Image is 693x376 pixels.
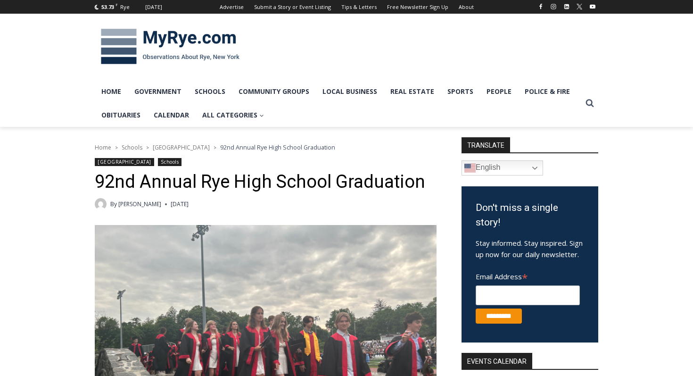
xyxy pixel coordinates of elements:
[476,201,584,230] h3: Don't miss a single story!
[535,1,546,12] a: Facebook
[101,3,114,10] span: 53.73
[95,80,581,127] nav: Primary Navigation
[202,110,264,120] span: All Categories
[95,80,128,103] a: Home
[115,2,118,7] span: F
[146,144,149,151] span: >
[518,80,577,103] a: Police & Fire
[464,162,476,174] img: en
[171,200,189,209] time: [DATE]
[145,3,162,11] div: [DATE]
[118,200,161,208] a: [PERSON_NAME]
[214,144,216,151] span: >
[110,200,117,209] span: By
[462,160,543,175] a: English
[480,80,518,103] a: People
[220,143,335,151] span: 92nd Annual Rye High School Graduation
[147,103,196,127] a: Calendar
[581,95,598,112] button: View Search Form
[95,143,111,151] a: Home
[316,80,384,103] a: Local Business
[476,267,580,284] label: Email Address
[122,143,142,151] a: Schools
[153,143,210,151] a: [GEOGRAPHIC_DATA]
[95,158,154,166] a: [GEOGRAPHIC_DATA]
[95,103,147,127] a: Obituaries
[95,142,437,152] nav: Breadcrumbs
[196,103,271,127] a: All Categories
[561,1,572,12] a: Linkedin
[587,1,598,12] a: YouTube
[441,80,480,103] a: Sports
[462,353,532,369] h2: Events Calendar
[462,137,510,152] strong: TRANSLATE
[232,80,316,103] a: Community Groups
[95,198,107,210] a: Author image
[188,80,232,103] a: Schools
[115,144,118,151] span: >
[95,22,246,71] img: MyRye.com
[95,171,437,193] h1: 92nd Annual Rye High School Graduation
[158,158,181,166] a: Schools
[384,80,441,103] a: Real Estate
[128,80,188,103] a: Government
[574,1,585,12] a: X
[548,1,559,12] a: Instagram
[120,3,130,11] div: Rye
[476,237,584,260] p: Stay informed. Stay inspired. Sign up now for our daily newsletter.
